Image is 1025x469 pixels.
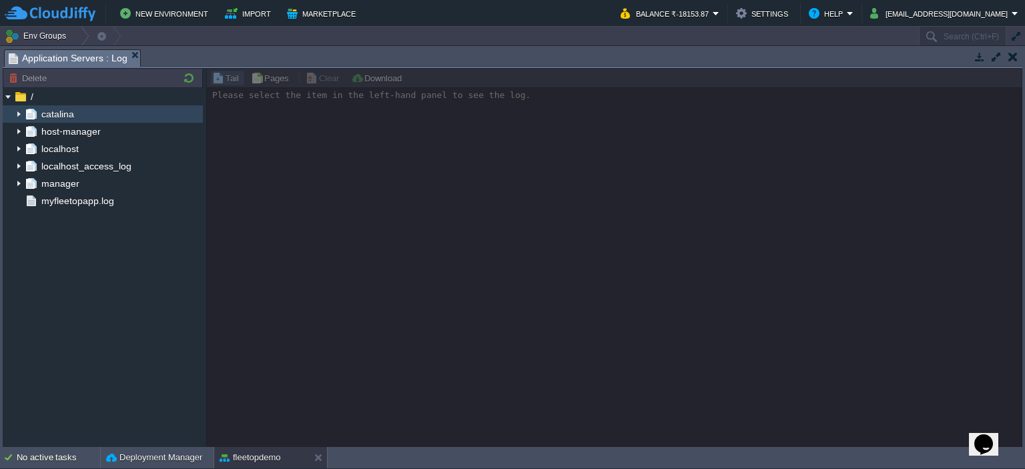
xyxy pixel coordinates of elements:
button: Delete [9,72,51,84]
button: Env Groups [5,27,71,45]
span: Application Servers : Log [9,50,127,67]
iframe: chat widget [969,416,1012,456]
a: host-manager [39,125,103,137]
button: Marketplace [287,5,360,21]
a: manager [39,177,81,189]
a: myfleetopapp.log [39,195,116,207]
button: Help [809,5,847,21]
button: Deployment Manager [106,451,202,464]
a: localhost_access_log [39,160,133,172]
button: [EMAIL_ADDRESS][DOMAIN_NAME] [870,5,1012,21]
button: Import [225,5,275,21]
button: fleetopdemo [220,451,281,464]
a: catalina [39,108,76,120]
img: CloudJiffy [5,5,95,22]
a: localhost [39,143,81,155]
div: No active tasks [17,447,100,468]
button: Settings [736,5,792,21]
button: New Environment [120,5,212,21]
button: Balance ₹-18153.87 [621,5,713,21]
a: / [28,91,35,103]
